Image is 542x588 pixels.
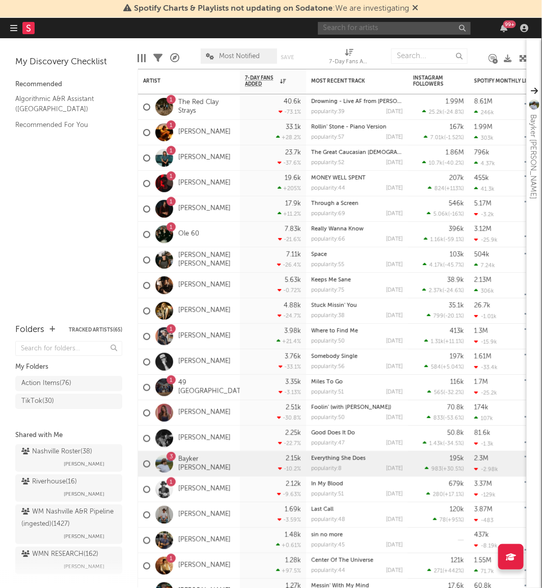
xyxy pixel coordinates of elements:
div: -8.19k [474,543,498,549]
div: 1.48k [285,532,301,539]
div: Space [311,252,403,258]
span: 799 [433,314,444,319]
div: 207k [449,175,464,182]
div: 1.86M [446,149,464,156]
div: -3.59 % [278,517,301,523]
span: 2.37k [429,288,443,294]
div: Keeps Me Sane [311,277,403,283]
div: WMN RESEARCH ( 162 ) [21,548,98,560]
div: 107k [474,415,493,422]
div: 1.69k [285,506,301,513]
button: Tracked Artists(65) [69,327,122,333]
span: +11.1 % [445,339,463,345]
span: +95 % [448,518,463,523]
div: MONEY WELL SPENT [311,175,403,181]
a: Where to Find Me [311,328,358,334]
div: 4.88k [284,302,301,309]
div: 7.83k [285,226,301,233]
div: +11.2 % [278,211,301,217]
a: [PERSON_NAME] [178,306,231,315]
div: 1.99M [446,98,464,105]
a: Foolin' (with [PERSON_NAME]) [311,405,391,411]
div: Center Of The Universe [311,558,403,564]
div: ( ) [424,134,464,141]
div: [DATE] [386,211,403,217]
a: Drowning - Live AF from [PERSON_NAME] [311,99,422,105]
div: Riverhouse ( 16 ) [21,476,77,488]
div: ( ) [422,109,464,115]
span: -45.7 % [445,263,463,268]
div: Through a Screen [311,201,403,207]
div: 5.17M [474,200,492,207]
div: In My Blood [311,481,403,487]
div: 35.1k [449,302,464,309]
div: 246k [474,109,494,116]
div: 121k [451,557,464,564]
a: [PERSON_NAME] [178,154,231,162]
div: [DATE] [386,364,403,370]
a: Through a Screen [311,201,359,207]
div: popularity: 8 [311,466,342,472]
div: 2.3M [474,455,489,462]
span: : We are investigating [134,5,410,13]
span: Spotify Charts & Playlists not updating on Sodatone [134,5,333,13]
div: 1.28k [285,557,301,564]
div: 33.1k [286,124,301,131]
div: popularity: 39 [311,109,345,115]
div: 2.12k [286,481,301,488]
div: My Discovery Checklist [15,56,122,68]
span: 7-Day Fans Added [245,75,278,87]
div: ( ) [425,466,464,472]
div: ( ) [423,440,464,447]
div: -1.01k [474,313,497,320]
div: 2.15k [286,455,301,462]
div: 306k [474,288,494,294]
span: Most Notified [219,53,260,60]
div: 455k [474,175,489,182]
div: 2.51k [286,404,301,411]
div: Nashville Roster ( 38 ) [21,446,92,458]
div: 5.63k [285,277,301,284]
div: popularity: 75 [311,288,344,293]
span: -53.6 % [445,416,463,421]
div: 38.9k [447,277,464,284]
div: popularity: 44 [311,186,345,191]
div: Action Items ( 76 ) [21,377,71,390]
div: Last Call [311,507,403,513]
span: Dismiss [413,5,419,13]
div: popularity: 51 [311,492,344,497]
a: Somebody Single [311,354,358,360]
span: -1.52 % [446,135,463,141]
a: [PERSON_NAME] [178,561,231,570]
div: Edit Columns [138,43,146,73]
div: [DATE] [386,313,403,319]
div: 8.61M [474,98,493,105]
div: Shared with Me [15,429,122,442]
div: popularity: 50 [311,415,345,421]
div: 3.98k [284,328,301,335]
a: Bayker [PERSON_NAME] [178,455,235,473]
div: [DATE] [386,441,403,446]
div: [DATE] [386,109,403,115]
a: WM Nashville A&R Pipeline (ingested)(1427)[PERSON_NAME] [15,504,122,544]
div: 19.6k [285,175,301,182]
button: Save [281,55,294,60]
span: [PERSON_NAME] [64,458,104,470]
div: 40.6k [284,98,301,105]
span: +17.1 % [445,492,463,498]
div: ( ) [427,313,464,319]
div: ( ) [424,236,464,243]
span: 983 [431,467,442,472]
input: Search for artists [318,22,471,35]
span: 7.01k [430,135,444,141]
div: ( ) [426,491,464,498]
div: 437k [474,532,489,539]
a: WMN RESEARCH(162)[PERSON_NAME] [15,547,122,574]
span: 824 [435,186,445,192]
div: ( ) [424,338,464,345]
div: 23.7k [285,149,301,156]
div: 167k [450,124,464,131]
a: [PERSON_NAME] [178,485,231,494]
a: Action Items(76) [15,376,122,391]
button: 99+ [500,24,507,32]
